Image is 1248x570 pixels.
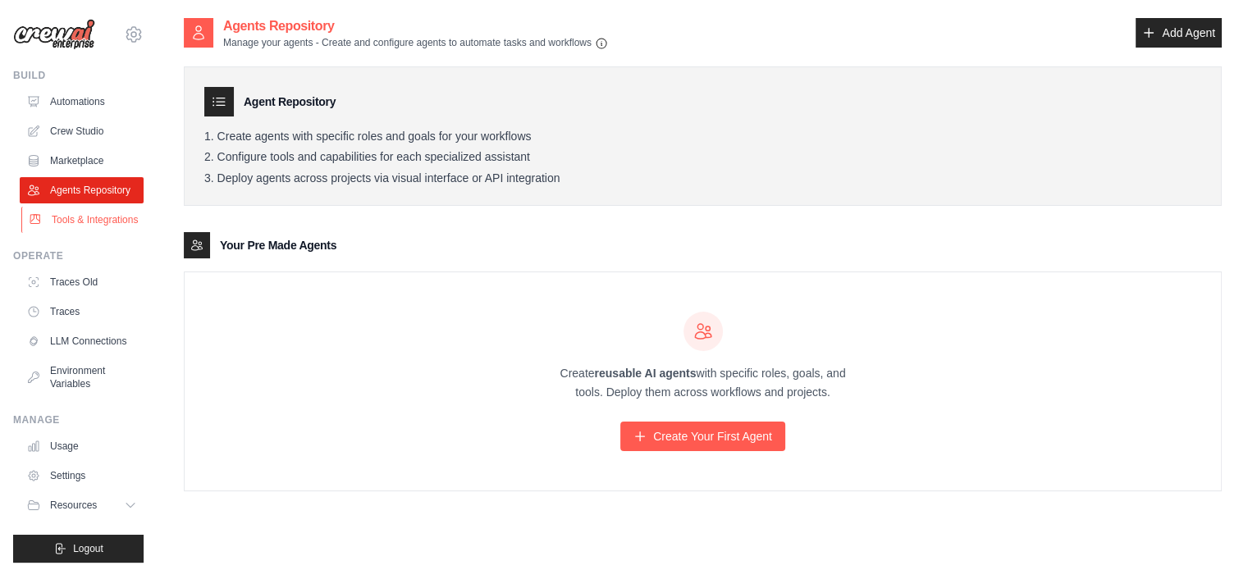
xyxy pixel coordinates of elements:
[620,422,785,451] a: Create Your First Agent
[223,16,608,36] h2: Agents Repository
[546,364,861,402] p: Create with specific roles, goals, and tools. Deploy them across workflows and projects.
[220,237,336,253] h3: Your Pre Made Agents
[13,249,144,262] div: Operate
[13,535,144,563] button: Logout
[20,358,144,397] a: Environment Variables
[204,150,1201,165] li: Configure tools and capabilities for each specialized assistant
[223,36,608,50] p: Manage your agents - Create and configure agents to automate tasks and workflows
[244,93,336,110] h3: Agent Repository
[1136,18,1222,48] a: Add Agent
[73,542,103,555] span: Logout
[21,207,145,233] a: Tools & Integrations
[20,328,144,354] a: LLM Connections
[50,499,97,512] span: Resources
[204,171,1201,186] li: Deploy agents across projects via visual interface or API integration
[20,177,144,203] a: Agents Repository
[20,492,144,518] button: Resources
[20,89,144,115] a: Automations
[20,148,144,174] a: Marketplace
[13,19,95,50] img: Logo
[20,433,144,459] a: Usage
[13,69,144,82] div: Build
[204,130,1201,144] li: Create agents with specific roles and goals for your workflows
[13,413,144,426] div: Manage
[594,367,696,380] strong: reusable AI agents
[20,269,144,295] a: Traces Old
[20,299,144,325] a: Traces
[20,118,144,144] a: Crew Studio
[20,463,144,489] a: Settings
